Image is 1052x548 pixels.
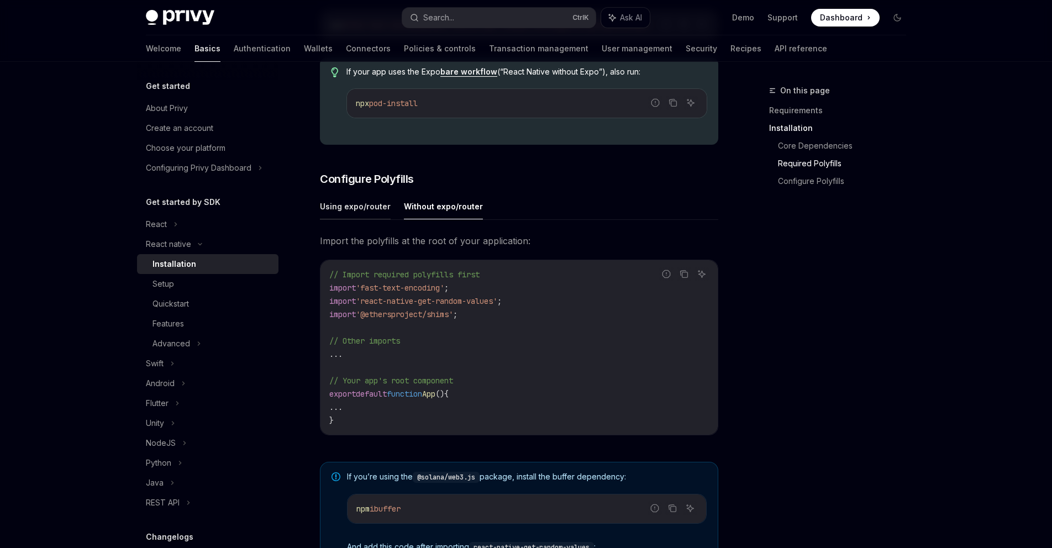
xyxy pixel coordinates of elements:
span: function [387,389,422,399]
span: Dashboard [820,12,862,23]
button: Ask AI [601,8,650,28]
span: App [422,389,435,399]
button: Report incorrect code [648,501,662,515]
code: @solana/web3.js [413,472,480,483]
button: Using expo/router [320,193,391,219]
span: Ask AI [620,12,642,23]
button: Report incorrect code [659,267,674,281]
span: npm [356,504,370,514]
a: Create an account [137,118,278,138]
span: On this page [780,84,830,97]
a: Installation [769,119,915,137]
a: User management [602,35,672,62]
span: ... [329,349,343,359]
div: React native [146,238,191,251]
a: Wallets [304,35,333,62]
button: Copy the contents from the code block [677,267,691,281]
span: () [435,389,444,399]
span: i [370,504,374,514]
a: Core Dependencies [778,137,915,155]
span: import [329,309,356,319]
a: Recipes [730,35,761,62]
span: ... [329,402,343,412]
span: pod-install [369,98,418,108]
span: } [329,415,334,425]
a: API reference [775,35,827,62]
span: If your app uses the Expo (“React Native without Expo”), also run: [346,66,707,77]
a: Installation [137,254,278,274]
span: // Other imports [329,336,400,346]
span: buffer [374,504,401,514]
a: Policies & controls [404,35,476,62]
span: If you’re using the package, install the buffer dependency: [347,471,707,483]
a: Demo [732,12,754,23]
a: Welcome [146,35,181,62]
span: // Your app's root component [329,376,453,386]
a: Security [686,35,717,62]
span: npx [356,98,369,108]
span: { [444,389,449,399]
div: Features [152,317,184,330]
span: ; [444,283,449,293]
button: Copy the contents from the code block [665,501,680,515]
a: Authentication [234,35,291,62]
a: Choose your platform [137,138,278,158]
img: dark logo [146,10,214,25]
span: Configure Polyfills [320,171,414,187]
div: Search... [423,11,454,24]
div: Advanced [152,337,190,350]
div: Choose your platform [146,141,225,155]
button: Ask AI [683,96,698,110]
span: default [356,389,387,399]
h5: Get started [146,80,190,93]
span: 'react-native-get-random-values' [356,296,497,306]
div: React [146,218,167,231]
div: NodeJS [146,436,176,450]
button: Report incorrect code [648,96,662,110]
button: Ask AI [695,267,709,281]
span: import [329,296,356,306]
button: Without expo/router [404,193,483,219]
div: Create an account [146,122,213,135]
span: Import the polyfills at the root of your application: [320,233,718,249]
a: Quickstart [137,294,278,314]
a: Setup [137,274,278,294]
h5: Get started by SDK [146,196,220,209]
a: Basics [194,35,220,62]
span: 'fast-text-encoding' [356,283,444,293]
div: About Privy [146,102,188,115]
div: Python [146,456,171,470]
h5: Changelogs [146,530,193,544]
div: Unity [146,417,164,430]
button: Search...CtrlK [402,8,596,28]
div: Swift [146,357,164,370]
a: Features [137,314,278,334]
div: Setup [152,277,174,291]
a: Configure Polyfills [778,172,915,190]
a: About Privy [137,98,278,118]
a: bare workflow [440,67,497,77]
div: Flutter [146,397,169,410]
span: '@ethersproject/shims' [356,309,453,319]
a: Support [767,12,798,23]
svg: Tip [331,67,339,77]
a: Requirements [769,102,915,119]
div: REST API [146,496,180,509]
a: Required Polyfills [778,155,915,172]
span: ; [453,309,457,319]
button: Ask AI [683,501,697,515]
a: Dashboard [811,9,880,27]
a: Transaction management [489,35,588,62]
span: Ctrl K [572,13,589,22]
a: Connectors [346,35,391,62]
button: Toggle dark mode [888,9,906,27]
div: Installation [152,257,196,271]
svg: Note [332,472,340,481]
span: export [329,389,356,399]
span: ; [497,296,502,306]
div: Quickstart [152,297,189,310]
div: Android [146,377,175,390]
button: Copy the contents from the code block [666,96,680,110]
span: // Import required polyfills first [329,270,480,280]
span: import [329,283,356,293]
